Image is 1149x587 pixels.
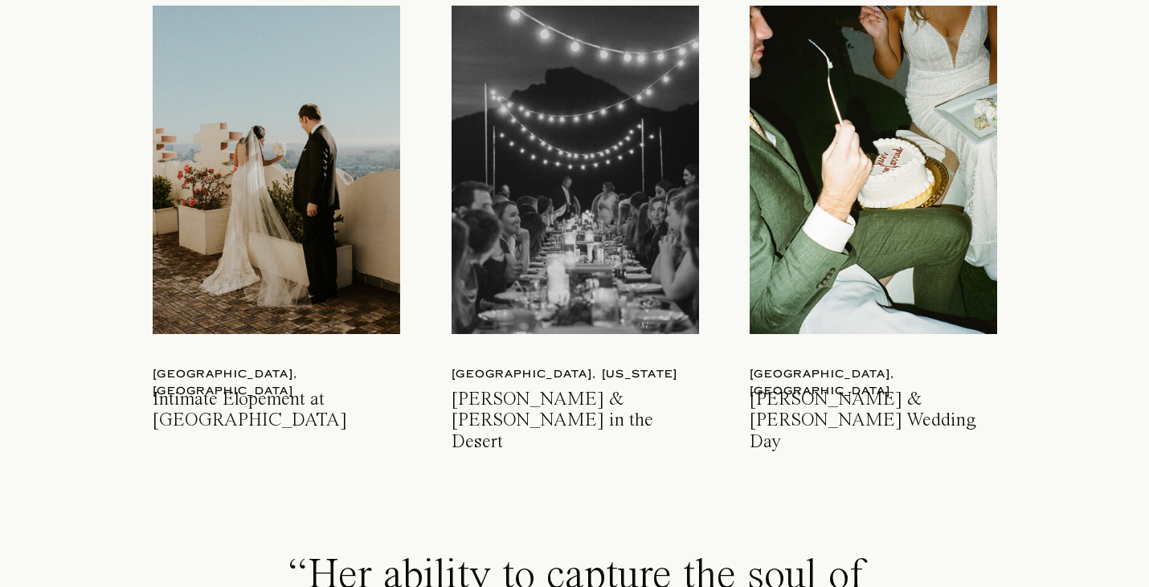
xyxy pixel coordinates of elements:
a: [GEOGRAPHIC_DATA], [GEOGRAPHIC_DATA] [153,366,410,383]
a: [PERSON_NAME] & [PERSON_NAME] Wedding Day [750,389,1001,431]
a: [GEOGRAPHIC_DATA], [GEOGRAPHIC_DATA] [750,366,1007,383]
a: Intimate Elopement at [GEOGRAPHIC_DATA] [153,389,404,431]
a: [GEOGRAPHIC_DATA], [US_STATE] [452,366,709,383]
a: [PERSON_NAME] & [PERSON_NAME] in the Desert [452,389,703,431]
